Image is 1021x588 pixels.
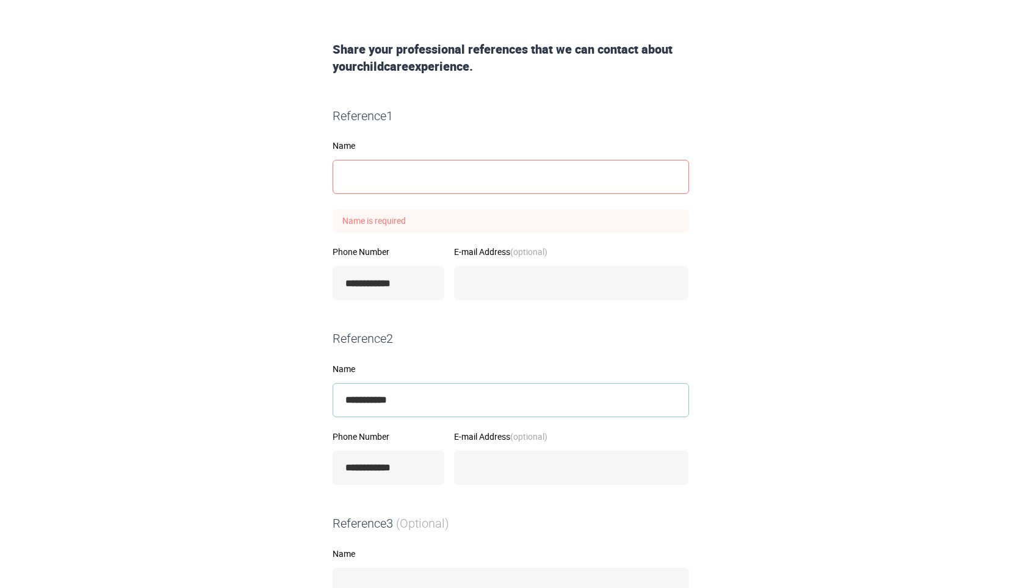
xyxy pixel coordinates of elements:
div: Reference 3 [328,515,694,532]
label: Phone Number [333,248,445,256]
span: E-mail Address [454,246,547,257]
strong: (optional) [510,246,547,257]
label: Name [333,142,689,150]
strong: (optional) [510,431,547,442]
div: Share your professional references that we can contact about your childcare experience. [328,41,694,76]
span: (Optional) [396,516,449,531]
label: Name [333,550,689,558]
div: Reference 1 [328,107,694,125]
p: Name is required [333,209,689,232]
span: E-mail Address [454,431,547,442]
label: Phone Number [333,432,445,441]
label: Name [333,365,689,373]
div: Reference 2 [328,330,694,348]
